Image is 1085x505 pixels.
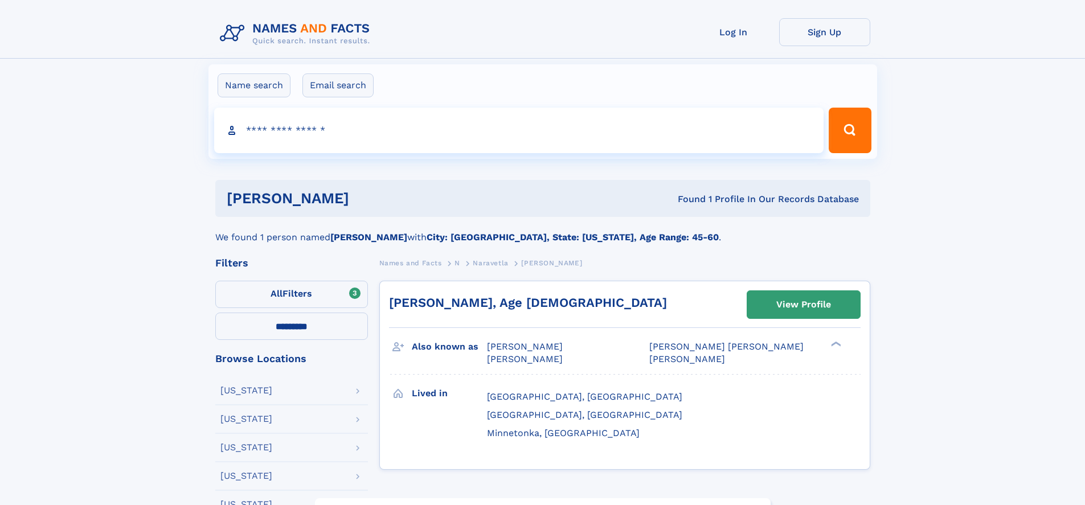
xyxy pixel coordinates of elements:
[379,256,442,270] a: Names and Facts
[688,18,779,46] a: Log In
[487,391,682,402] span: [GEOGRAPHIC_DATA], [GEOGRAPHIC_DATA]
[487,409,682,420] span: [GEOGRAPHIC_DATA], [GEOGRAPHIC_DATA]
[455,256,460,270] a: N
[649,341,804,352] span: [PERSON_NAME] [PERSON_NAME]
[220,414,272,424] div: [US_STATE]
[487,428,640,438] span: Minnetonka, [GEOGRAPHIC_DATA]
[214,108,824,153] input: search input
[220,443,272,452] div: [US_STATE]
[829,108,871,153] button: Search Button
[215,354,368,364] div: Browse Locations
[271,288,282,299] span: All
[747,291,860,318] a: View Profile
[473,256,508,270] a: Naravetla
[215,217,870,244] div: We found 1 person named with .
[779,18,870,46] a: Sign Up
[513,193,859,206] div: Found 1 Profile In Our Records Database
[227,191,514,206] h1: [PERSON_NAME]
[389,295,667,310] a: [PERSON_NAME], Age [DEMOGRAPHIC_DATA]
[302,73,374,97] label: Email search
[215,18,379,49] img: Logo Names and Facts
[215,258,368,268] div: Filters
[215,281,368,308] label: Filters
[330,232,407,243] b: [PERSON_NAME]
[455,259,460,267] span: N
[521,259,582,267] span: [PERSON_NAME]
[427,232,719,243] b: City: [GEOGRAPHIC_DATA], State: [US_STATE], Age Range: 45-60
[828,340,842,348] div: ❯
[220,471,272,481] div: [US_STATE]
[649,354,725,364] span: [PERSON_NAME]
[487,354,563,364] span: [PERSON_NAME]
[412,384,487,403] h3: Lived in
[776,291,831,318] div: View Profile
[412,337,487,356] h3: Also known as
[218,73,290,97] label: Name search
[487,341,563,352] span: [PERSON_NAME]
[220,386,272,395] div: [US_STATE]
[473,259,508,267] span: Naravetla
